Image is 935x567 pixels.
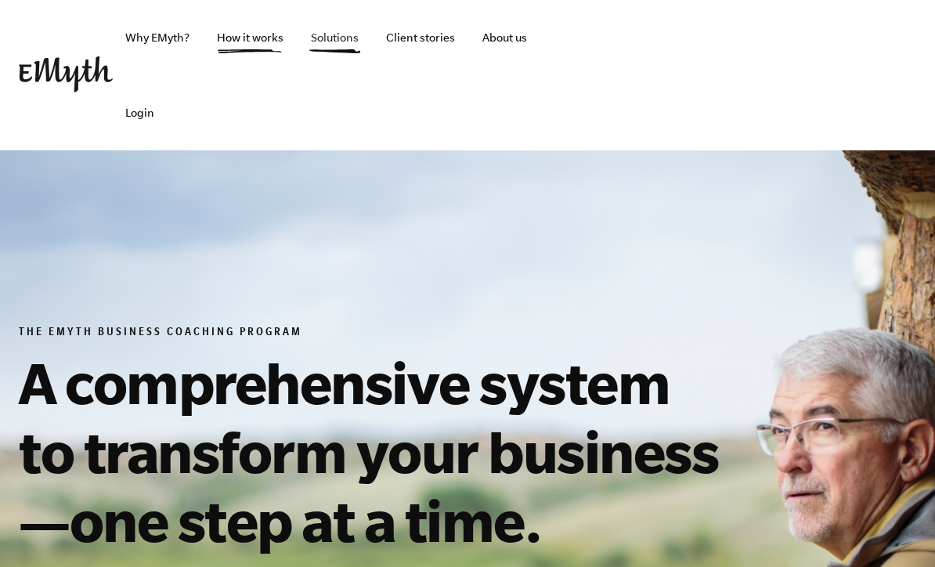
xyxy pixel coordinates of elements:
h1: A comprehensive system to transform your business—one step at a time. [19,348,733,554]
img: EMyth [19,56,113,92]
h6: The EMyth Business Coaching Program [19,326,733,341]
a: Login [113,75,167,150]
iframe: Embedded CTA [752,58,916,92]
iframe: Embedded CTA [579,58,744,92]
iframe: Chat Widget [857,492,935,567]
